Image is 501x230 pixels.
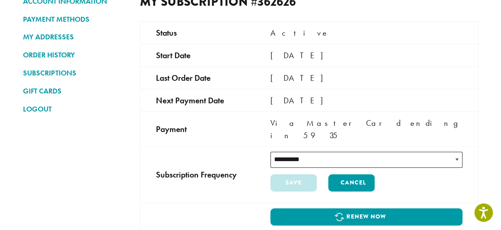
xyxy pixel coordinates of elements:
[140,21,255,44] td: Status
[270,174,317,191] button: Save
[23,66,128,80] a: SUBSCRIPTIONS
[255,66,478,89] td: [DATE]
[23,102,128,116] a: LOGOUT
[140,112,255,146] td: Payment
[270,118,460,141] span: Via MasterCard ending in 5935
[255,21,478,44] td: Active
[140,146,255,203] td: Subscription Frequency
[23,48,128,62] a: ORDER HISTORY
[270,208,462,225] a: Renew now
[328,174,375,191] a: Cancel
[255,89,478,112] td: [DATE]
[255,44,478,66] td: [DATE]
[23,84,128,98] a: GIFT CARDS
[140,44,255,66] td: Start date
[23,30,128,44] a: MY ADDRESSES
[140,89,255,112] td: Next payment date
[140,66,255,89] td: Last order date
[23,12,128,26] a: PAYMENT METHODS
